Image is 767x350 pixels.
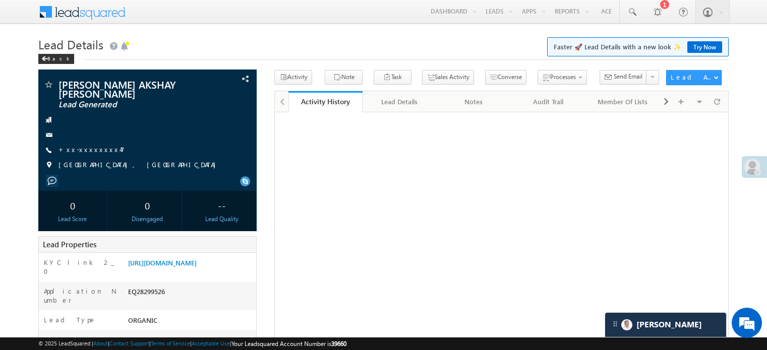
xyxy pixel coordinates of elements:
div: ORGANIC [126,315,256,329]
span: Lead Generated [58,100,194,110]
button: Processes [538,70,587,85]
span: [PERSON_NAME] [128,335,179,344]
div: carter-dragCarter[PERSON_NAME] [605,312,727,337]
div: Disengaged [115,215,179,224]
a: Terms of Service [151,340,190,346]
label: KYC link 2_0 [44,258,117,276]
div: 0 [115,196,179,215]
button: Lead Actions [666,70,722,85]
span: Carter [636,320,702,329]
div: Member Of Lists [594,96,651,108]
a: Lead Details [363,91,437,112]
span: Faster 🚀 Lead Details with a new look ✨ [554,42,722,52]
a: About [93,340,108,346]
a: [URL][DOMAIN_NAME] [128,258,197,267]
div: Lead Details [371,96,428,108]
div: Lead Actions [671,73,714,82]
span: Send Email [614,72,642,81]
div: Activity History [296,97,355,106]
span: [PERSON_NAME] AKSHAY [PERSON_NAME] [58,80,194,98]
a: +xx-xxxxxxxx47 [58,145,125,154]
span: [GEOGRAPHIC_DATA], [GEOGRAPHIC_DATA] [58,160,221,170]
label: Application Number [44,287,117,305]
div: Audit Trail [519,96,576,108]
div: -- [190,196,254,215]
span: 39660 [331,340,346,347]
span: Your Leadsquared Account Number is [231,340,346,347]
div: Lead Quality [190,215,254,224]
span: Lead Properties [43,239,96,249]
div: Back [38,54,74,64]
div: Notes [445,96,502,108]
label: Owner [44,335,68,344]
div: EQ28299526 [126,287,256,301]
a: Acceptable Use [192,340,230,346]
div: Lead Score [41,215,104,224]
a: Audit Trail [511,91,585,112]
a: Member Of Lists [586,91,660,112]
span: Processes [550,73,576,81]
button: Task [374,70,411,85]
button: Send Email [600,70,647,85]
label: Lead Type [44,315,96,324]
button: Converse [485,70,526,85]
button: Activity [274,70,312,85]
img: carter-drag [611,320,619,328]
span: © 2025 LeadSquared | | | | | [38,339,346,348]
button: Note [325,70,363,85]
img: Carter [621,319,632,330]
a: Try Now [687,41,722,53]
a: Activity History [288,91,363,112]
a: Back [38,53,79,62]
a: Contact Support [109,340,149,346]
button: Sales Activity [422,70,474,85]
span: Lead Details [38,36,103,52]
div: 0 [41,196,104,215]
a: Notes [437,91,511,112]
